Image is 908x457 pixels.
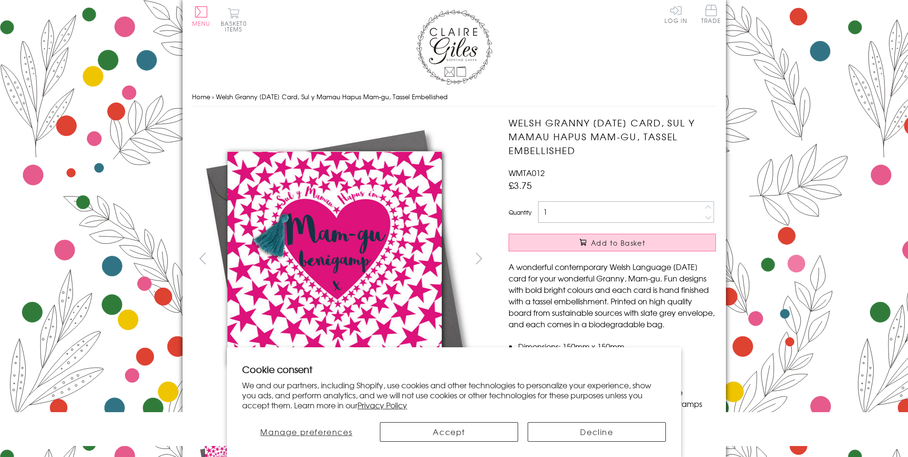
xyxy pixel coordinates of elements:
span: Welsh Granny [DATE] Card, Sul y Mamau Hapus Mam-gu, Tassel Embellished [216,92,448,101]
span: Manage preferences [260,426,352,437]
nav: breadcrumbs [192,87,716,107]
img: Welsh Granny Mother's Day Card, Sul y Mamau Hapus Mam-gu, Tassel Embellished [490,116,775,402]
a: Trade [701,5,721,25]
button: next [468,248,490,269]
button: prev [192,248,214,269]
span: Add to Basket [591,238,645,248]
label: Quantity [509,208,531,217]
img: Claire Giles Greetings Cards [416,10,492,85]
h2: Cookie consent [242,363,666,376]
p: We and our partners, including Shopify, use cookies and other technologies to personalize your ex... [242,380,666,410]
button: Accept [380,422,518,442]
button: Decline [528,422,666,442]
img: Welsh Granny Mother's Day Card, Sul y Mamau Hapus Mam-gu, Tassel Embellished [192,116,478,402]
h1: Welsh Granny [DATE] Card, Sul y Mamau Hapus Mam-gu, Tassel Embellished [509,116,716,157]
li: Dimensions: 150mm x 150mm [518,341,716,352]
span: Menu [192,19,211,28]
span: WMTA012 [509,167,545,178]
span: 0 items [225,19,247,33]
button: Manage preferences [242,422,370,442]
span: › [212,92,214,101]
button: Basket0 items [221,8,247,32]
a: Privacy Policy [357,399,407,411]
button: Add to Basket [509,234,716,251]
button: Menu [192,6,211,26]
span: £3.75 [509,178,532,192]
a: Log In [664,5,687,23]
a: Home [192,92,210,101]
span: Trade [701,5,721,23]
p: A wonderful contemporary Welsh Language [DATE] card for your wonderful Granny, Mam-gu. Fun design... [509,261,716,330]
